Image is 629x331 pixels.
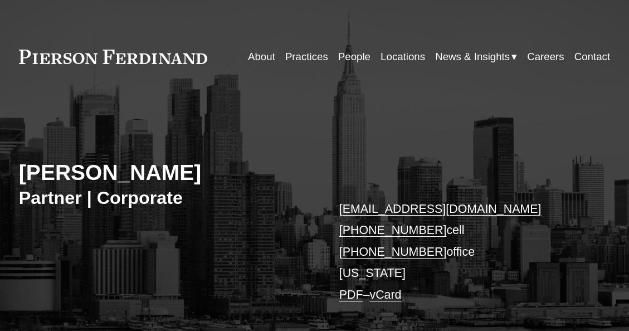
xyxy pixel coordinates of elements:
h2: [PERSON_NAME] [19,159,315,186]
a: [PHONE_NUMBER] [339,223,447,237]
a: [PHONE_NUMBER] [339,245,447,259]
a: Locations [381,46,425,67]
a: [EMAIL_ADDRESS][DOMAIN_NAME] [339,202,542,216]
a: folder dropdown [435,46,517,67]
h3: Partner | Corporate [19,187,315,210]
a: Practices [285,46,328,67]
a: PDF [339,288,363,301]
a: vCard [369,288,401,301]
a: People [338,46,370,67]
p: cell office [US_STATE] – [339,198,586,306]
a: Contact [574,46,610,67]
a: Careers [527,46,564,67]
a: About [248,46,275,67]
span: News & Insights [435,47,510,66]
